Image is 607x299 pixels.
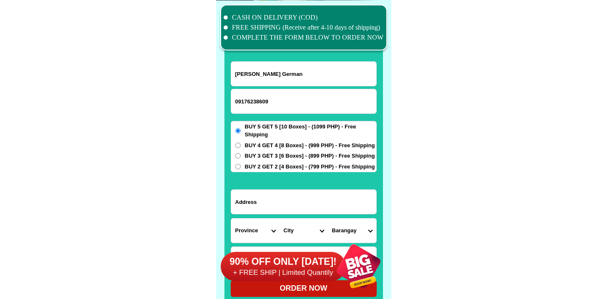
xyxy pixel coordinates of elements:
[224,23,384,33] li: FREE SHIPPING (Receive after 4-10 days of shipping)
[221,256,346,268] h6: 90% OFF ONLY [DATE]!
[231,62,376,86] input: Input full_name
[245,123,376,139] span: BUY 5 GET 5 [10 Boxes] - (1099 PHP) - Free Shipping
[328,219,376,243] select: Select commune
[235,153,241,158] input: BUY 3 GET 3 [6 Boxes] - (899 PHP) - Free Shipping
[245,163,375,171] span: BUY 2 GET 2 [4 Boxes] - (799 PHP) - Free Shipping
[221,268,346,277] h6: + FREE SHIP | Limited Quantily
[235,128,241,133] input: BUY 5 GET 5 [10 Boxes] - (1099 PHP) - Free Shipping
[245,152,375,160] span: BUY 3 GET 3 [6 Boxes] - (899 PHP) - Free Shipping
[231,89,376,113] input: Input phone_number
[280,219,328,243] select: Select district
[235,164,241,169] input: BUY 2 GET 2 [4 Boxes] - (799 PHP) - Free Shipping
[224,33,384,43] li: COMPLETE THE FORM BELOW TO ORDER NOW
[235,143,241,148] input: BUY 4 GET 4 [8 Boxes] - (999 PHP) - Free Shipping
[231,219,280,243] select: Select province
[245,141,375,150] span: BUY 4 GET 4 [8 Boxes] - (999 PHP) - Free Shipping
[231,190,376,214] input: Input address
[224,13,384,23] li: CASH ON DELIVERY (COD)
